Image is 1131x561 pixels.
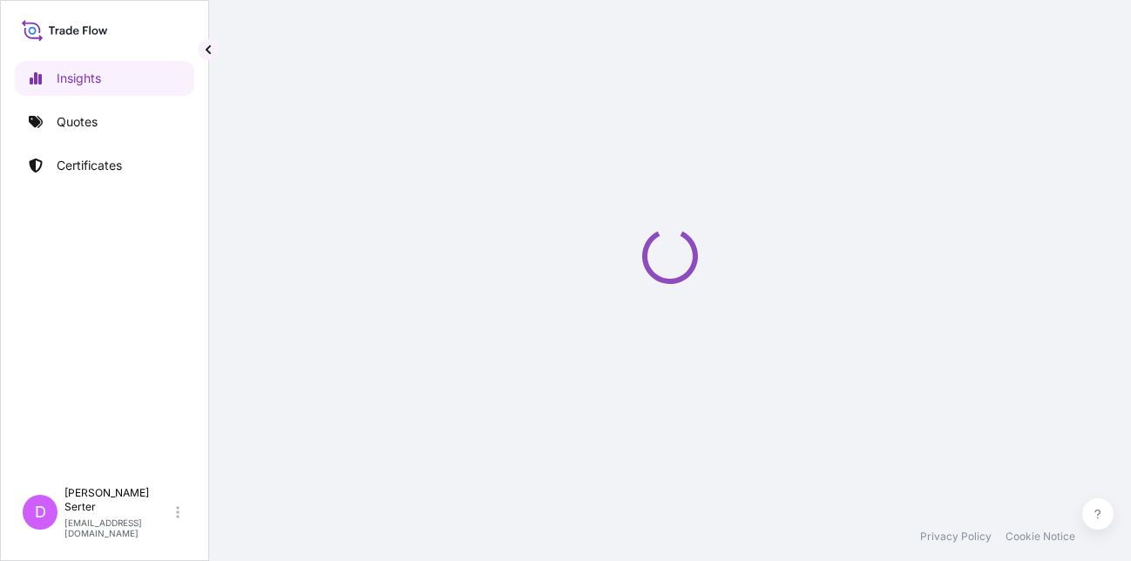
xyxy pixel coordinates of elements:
[57,113,98,131] p: Quotes
[57,70,101,87] p: Insights
[920,530,992,544] a: Privacy Policy
[15,148,194,183] a: Certificates
[64,486,173,514] p: [PERSON_NAME] Serter
[1006,530,1075,544] a: Cookie Notice
[64,517,173,538] p: [EMAIL_ADDRESS][DOMAIN_NAME]
[15,61,194,96] a: Insights
[57,157,122,174] p: Certificates
[15,105,194,139] a: Quotes
[35,504,46,521] span: D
